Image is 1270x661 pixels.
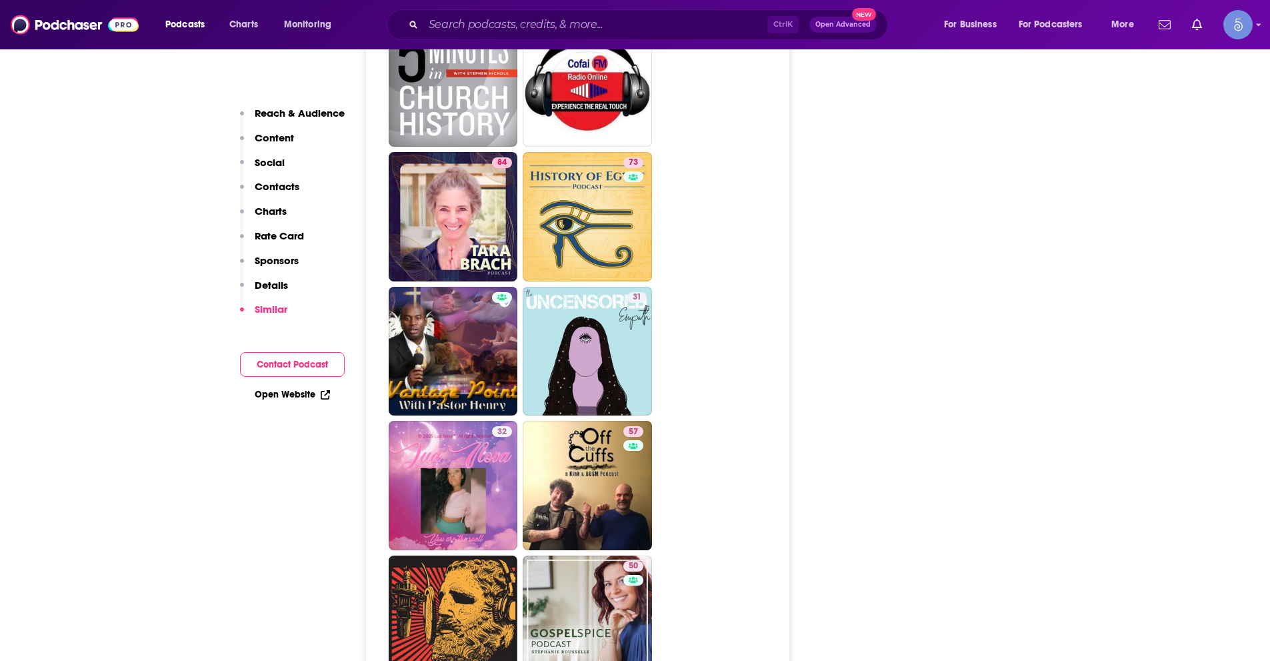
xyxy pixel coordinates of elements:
button: Sponsors [240,254,299,279]
a: 31 [523,287,652,416]
button: Contacts [240,180,299,205]
p: Reach & Audience [255,107,345,119]
a: 57 [623,426,643,437]
button: Details [240,279,288,303]
p: Rate Card [255,229,304,242]
div: Search podcasts, credits, & more... [399,9,901,40]
span: Ctrl K [767,16,799,33]
a: Charts [221,14,266,35]
p: Content [255,131,294,144]
button: Content [240,131,294,156]
span: Monitoring [284,15,331,34]
img: Podchaser - Follow, Share and Rate Podcasts [11,12,139,37]
a: 50 [623,561,643,572]
button: open menu [1010,14,1102,35]
a: Show notifications dropdown [1153,13,1176,36]
button: Social [240,156,285,181]
button: Show profile menu [1223,10,1253,39]
a: Open Website [255,389,330,400]
span: For Business [944,15,997,34]
span: 50 [629,560,638,573]
a: 73 [623,157,643,168]
button: Similar [240,303,287,327]
span: New [852,8,876,21]
a: 32 [389,421,518,550]
p: Similar [255,303,287,315]
button: open menu [1102,14,1151,35]
a: 84 [389,152,518,281]
a: 31 [627,292,647,303]
a: 57 [523,421,652,550]
span: Charts [229,15,258,34]
span: Open Advanced [815,21,871,28]
p: Social [255,156,285,169]
button: Contact Podcast [240,352,345,377]
span: Podcasts [165,15,205,34]
input: Search podcasts, credits, & more... [423,14,767,35]
p: Sponsors [255,254,299,267]
a: 72 [389,18,518,147]
button: Rate Card [240,229,304,254]
span: 84 [497,156,507,169]
span: 57 [629,426,638,439]
p: Contacts [255,180,299,193]
span: More [1111,15,1134,34]
a: 84 [492,157,512,168]
a: 32 [492,426,512,437]
span: Logged in as Spiral5-G1 [1223,10,1253,39]
button: open menu [935,14,1013,35]
a: Show notifications dropdown [1187,13,1207,36]
p: Details [255,279,288,291]
span: 32 [497,426,507,439]
button: Charts [240,205,287,229]
button: open menu [275,14,349,35]
p: Charts [255,205,287,217]
img: User Profile [1223,10,1253,39]
button: Open AdvancedNew [809,17,877,33]
button: open menu [156,14,222,35]
button: Reach & Audience [240,107,345,131]
span: 31 [633,291,641,304]
a: 73 [523,152,652,281]
span: For Podcasters [1019,15,1083,34]
span: 73 [629,156,638,169]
